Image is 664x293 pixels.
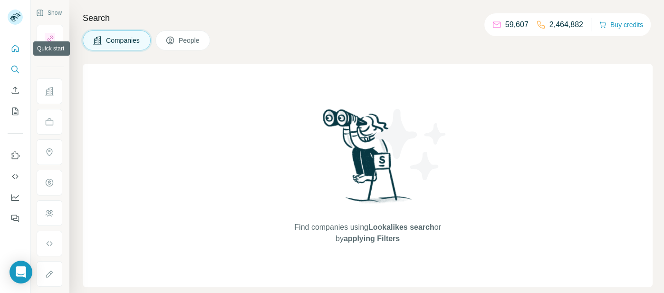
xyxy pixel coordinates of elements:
p: 59,607 [505,19,529,30]
img: Surfe Illustration - Stars [368,102,453,187]
button: Use Surfe on LinkedIn [8,147,23,164]
div: Open Intercom Messenger [10,261,32,283]
button: Use Surfe API [8,168,23,185]
button: Dashboard [8,189,23,206]
img: Surfe Illustration - Woman searching with binoculars [318,107,417,213]
span: People [179,36,201,45]
button: My lists [8,103,23,120]
button: Feedback [8,210,23,227]
button: Buy credits [599,18,643,31]
span: Companies [106,36,141,45]
p: 2,464,882 [549,19,583,30]
h4: Search [83,11,653,25]
button: Enrich CSV [8,82,23,99]
button: Search [8,61,23,78]
button: Quick start [8,40,23,57]
span: Lookalikes search [368,223,434,231]
span: Find companies using or by [291,222,443,244]
span: applying Filters [344,234,400,243]
button: Show [29,6,68,20]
